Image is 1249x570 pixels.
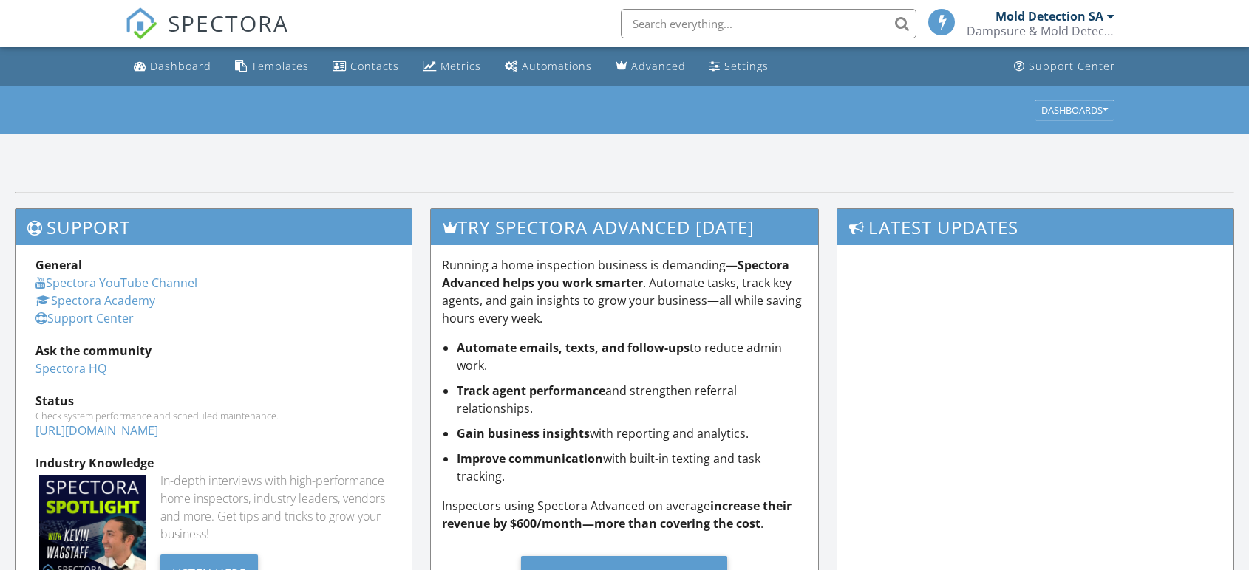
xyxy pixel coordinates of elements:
[442,257,789,291] strong: Spectora Advanced helps you work smarter
[724,59,769,73] div: Settings
[35,454,392,472] div: Industry Knowledge
[251,59,309,73] div: Templates
[621,9,916,38] input: Search everything...
[457,382,807,417] li: and strengthen referral relationships.
[229,53,315,80] a: Templates
[417,53,487,80] a: Metrics
[16,209,412,245] h3: Support
[704,53,775,80] a: Settings
[35,392,392,410] div: Status
[442,256,807,327] p: Running a home inspection business is demanding— . Automate tasks, track key agents, and gain ins...
[35,275,197,291] a: Spectora YouTube Channel
[996,9,1103,24] div: Mold Detection SA
[457,450,807,485] li: with built-in texting and task tracking.
[457,425,590,442] strong: Gain business insights
[442,498,792,532] strong: increase their revenue by $600/month—more than covering the cost
[125,20,289,51] a: SPECTORA
[457,425,807,442] li: with reporting and analytics.
[35,360,106,377] a: Spectora HQ
[522,59,592,73] div: Automations
[442,497,807,532] p: Inspectors using Spectora Advanced on average .
[35,410,392,422] div: Check system performance and scheduled maintenance.
[499,53,598,80] a: Automations (Basic)
[35,292,155,309] a: Spectora Academy
[350,59,399,73] div: Contacts
[128,53,217,80] a: Dashboard
[967,24,1114,38] div: Dampsure & Mold Detection SA
[150,59,211,73] div: Dashboard
[610,53,692,80] a: Advanced
[431,209,818,245] h3: Try spectora advanced [DATE]
[1035,100,1114,120] button: Dashboards
[457,340,690,356] strong: Automate emails, texts, and follow-ups
[1029,59,1115,73] div: Support Center
[35,422,158,439] a: [URL][DOMAIN_NAME]
[457,382,605,399] strong: Track agent performance
[35,257,82,273] strong: General
[168,7,289,38] span: SPECTORA
[440,59,481,73] div: Metrics
[35,342,392,360] div: Ask the community
[160,472,392,543] div: In-depth interviews with high-performance home inspectors, industry leaders, vendors and more. Ge...
[35,310,134,326] a: Support Center
[457,339,807,374] li: to reduce admin work.
[327,53,405,80] a: Contacts
[1008,53,1121,80] a: Support Center
[837,209,1233,245] h3: Latest Updates
[457,450,603,467] strong: Improve communication
[1041,105,1108,115] div: Dashboards
[631,59,686,73] div: Advanced
[125,7,157,40] img: The Best Home Inspection Software - Spectora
